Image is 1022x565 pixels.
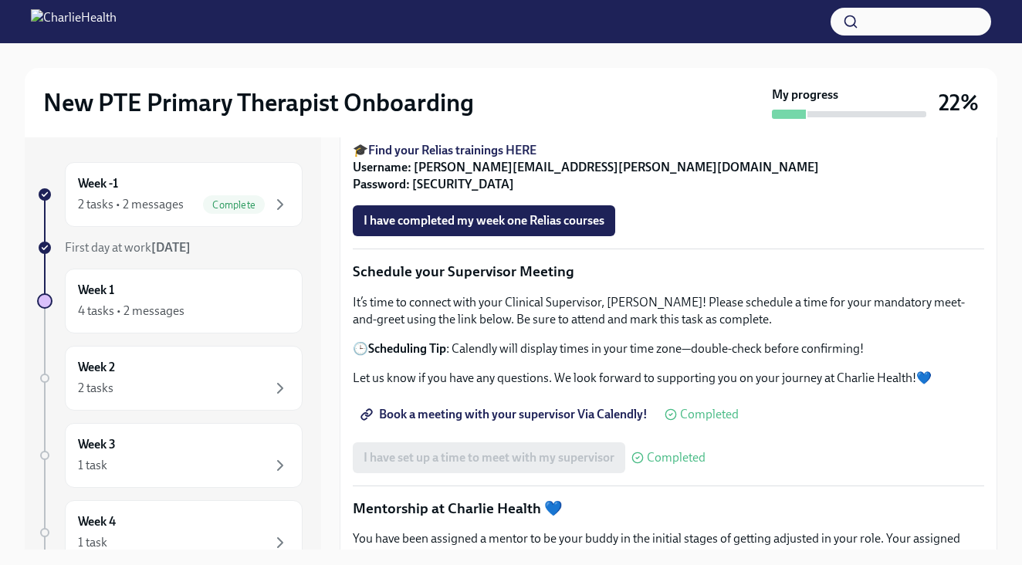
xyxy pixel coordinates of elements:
[78,436,116,453] h6: Week 3
[78,380,113,397] div: 2 tasks
[353,499,984,519] p: Mentorship at Charlie Health 💙
[31,9,117,34] img: CharlieHealth
[37,500,303,565] a: Week 41 task
[353,399,658,430] a: Book a meeting with your supervisor Via Calendly!
[37,269,303,333] a: Week 14 tasks • 2 messages
[353,530,984,564] p: You have been assigned a mentor to be your buddy in the initial stages of getting adjusted in you...
[353,205,615,236] button: I have completed my week one Relias courses
[939,89,979,117] h3: 22%
[680,408,739,421] span: Completed
[78,534,107,551] div: 1 task
[37,239,303,256] a: First day at work[DATE]
[37,423,303,488] a: Week 31 task
[78,303,184,320] div: 4 tasks • 2 messages
[353,340,984,357] p: 🕒 : Calendly will display times in your time zone—double-check before confirming!
[353,294,984,328] p: It’s time to connect with your Clinical Supervisor, [PERSON_NAME]! Please schedule a time for you...
[78,175,118,192] h6: Week -1
[353,142,984,193] p: 🎓
[43,87,474,118] h2: New PTE Primary Therapist Onboarding
[353,262,984,282] p: Schedule your Supervisor Meeting
[368,143,536,157] a: Find your Relias trainings HERE
[647,452,706,464] span: Completed
[37,346,303,411] a: Week 22 tasks
[353,160,819,191] strong: Username: [PERSON_NAME][EMAIL_ADDRESS][PERSON_NAME][DOMAIN_NAME] Password: [SECURITY_DATA]
[364,407,648,422] span: Book a meeting with your supervisor Via Calendly!
[368,341,446,356] strong: Scheduling Tip
[772,86,838,103] strong: My progress
[65,240,191,255] span: First day at work
[78,359,115,376] h6: Week 2
[203,199,265,211] span: Complete
[353,370,984,387] p: Let us know if you have any questions. We look forward to supporting you on your journey at Charl...
[78,457,107,474] div: 1 task
[78,513,116,530] h6: Week 4
[364,213,604,228] span: I have completed my week one Relias courses
[151,240,191,255] strong: [DATE]
[37,162,303,227] a: Week -12 tasks • 2 messagesComplete
[78,196,184,213] div: 2 tasks • 2 messages
[78,282,114,299] h6: Week 1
